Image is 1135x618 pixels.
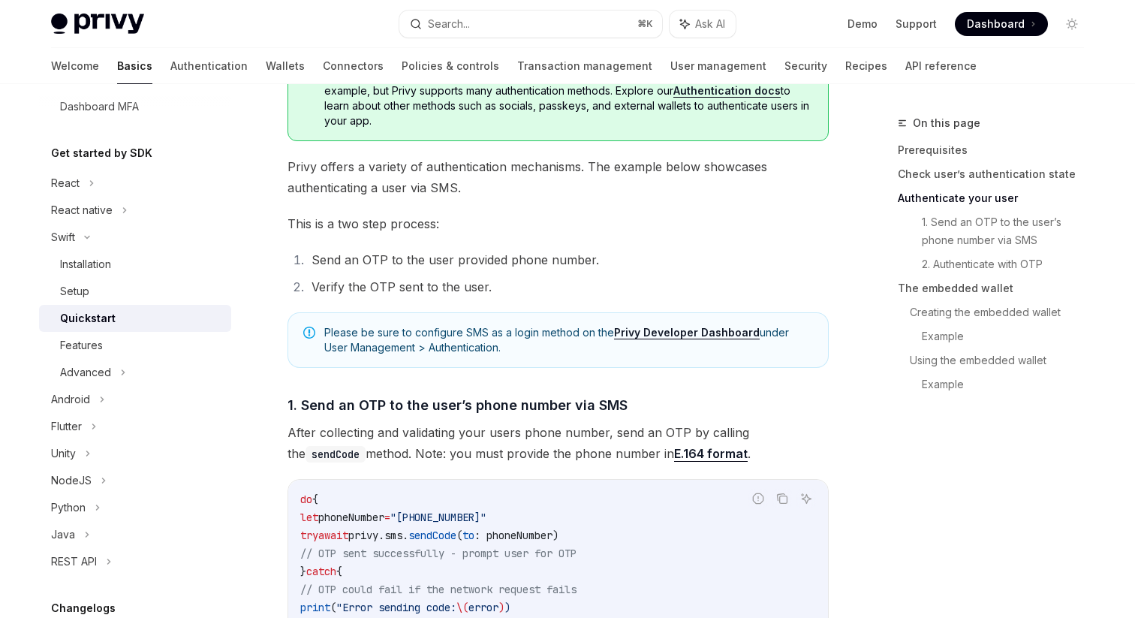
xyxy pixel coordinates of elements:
[845,48,887,84] a: Recipes
[922,372,1096,396] a: Example
[898,186,1096,210] a: Authenticate your user
[348,529,384,542] span: privy.
[402,529,408,542] span: .
[695,17,725,32] span: Ask AI
[60,282,89,300] div: Setup
[39,332,231,359] a: Features
[323,48,384,84] a: Connectors
[300,565,306,578] span: }
[674,446,748,462] a: E.164 format
[39,251,231,278] a: Installation
[300,493,312,506] span: do
[898,276,1096,300] a: The embedded wallet
[402,48,499,84] a: Policies & controls
[60,255,111,273] div: Installation
[517,48,652,84] a: Transaction management
[614,326,760,339] a: Privy Developer Dashboard
[796,489,816,508] button: Ask AI
[288,213,829,234] span: This is a two step process:
[673,84,781,98] a: Authentication docs
[51,228,75,246] div: Swift
[390,511,486,524] span: "[PHONE_NUMBER]"
[922,252,1096,276] a: 2. Authenticate with OTP
[896,17,937,32] a: Support
[772,489,792,508] button: Copy the contents from the code block
[898,138,1096,162] a: Prerequisites
[300,547,577,560] span: // OTP sent successfully - prompt user for OTP
[384,529,402,542] span: sms
[51,48,99,84] a: Welcome
[300,601,330,614] span: print
[51,599,116,617] h5: Changelogs
[306,446,366,463] code: sendCode
[303,327,315,339] svg: Note
[456,529,462,542] span: (
[39,305,231,332] a: Quickstart
[336,565,342,578] span: {
[117,48,152,84] a: Basics
[670,48,766,84] a: User management
[51,418,82,436] div: Flutter
[468,601,498,614] span: error
[922,324,1096,348] a: Example
[913,114,980,132] span: On this page
[318,511,384,524] span: phoneNumber
[60,336,103,354] div: Features
[504,601,510,614] span: )
[266,48,305,84] a: Wallets
[670,11,736,38] button: Ask AI
[51,526,75,544] div: Java
[967,17,1025,32] span: Dashboard
[288,156,829,198] span: Privy offers a variety of authentication mechanisms. The example below showcases authenticating a...
[51,472,92,490] div: NodeJS
[312,493,318,506] span: {
[51,201,113,219] div: React native
[60,309,116,327] div: Quickstart
[384,511,390,524] span: =
[324,68,813,128] span: This quickstart guide will demonstrate how to authenticate a user with a one time password as an ...
[306,565,336,578] span: catch
[300,529,318,542] span: try
[498,601,504,614] span: )
[408,529,456,542] span: sendCode
[300,511,318,524] span: let
[51,390,90,408] div: Android
[898,162,1096,186] a: Check user’s authentication state
[288,422,829,464] span: After collecting and validating your users phone number, send an OTP by calling the method. Note:...
[51,553,97,571] div: REST API
[307,276,829,297] li: Verify the OTP sent to the user.
[330,601,336,614] span: (
[428,15,470,33] div: Search...
[922,210,1096,252] a: 1. Send an OTP to the user’s phone number via SMS
[474,529,558,542] span: : phoneNumber)
[456,601,468,614] span: \(
[847,17,878,32] a: Demo
[910,300,1096,324] a: Creating the embedded wallet
[318,529,348,542] span: await
[905,48,977,84] a: API reference
[60,363,111,381] div: Advanced
[399,11,662,38] button: Search...⌘K
[748,489,768,508] button: Report incorrect code
[637,18,653,30] span: ⌘ K
[170,48,248,84] a: Authentication
[39,278,231,305] a: Setup
[910,348,1096,372] a: Using the embedded wallet
[307,249,829,270] li: Send an OTP to the user provided phone number.
[51,14,144,35] img: light logo
[784,48,827,84] a: Security
[300,583,577,596] span: // OTP could fail if the network request fails
[51,499,86,517] div: Python
[1060,12,1084,36] button: Toggle dark mode
[336,601,456,614] span: "Error sending code:
[51,144,152,162] h5: Get started by SDK
[955,12,1048,36] a: Dashboard
[51,445,76,463] div: Unity
[324,325,813,355] span: Please be sure to configure SMS as a login method on the under User Management > Authentication.
[462,529,474,542] span: to
[51,174,80,192] div: React
[288,395,628,415] span: 1. Send an OTP to the user’s phone number via SMS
